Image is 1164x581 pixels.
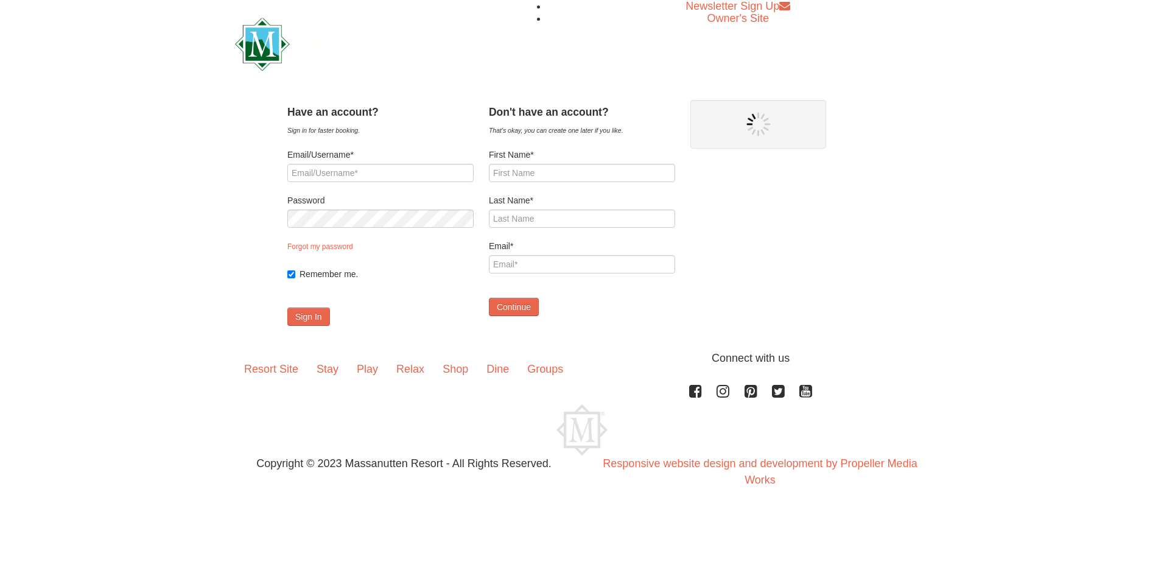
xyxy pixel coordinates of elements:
[746,112,771,136] img: wait gif
[287,308,330,326] button: Sign In
[235,350,307,388] a: Resort Site
[556,404,608,456] img: Massanutten Resort Logo
[489,124,675,136] div: That's okay, you can create one later if you like.
[226,456,582,472] p: Copyright © 2023 Massanutten Resort - All Rights Reserved.
[235,350,929,367] p: Connect with us
[235,28,514,57] a: Massanutten Resort
[489,164,675,182] input: First Name
[489,255,675,273] input: Email*
[603,457,917,486] a: Responsive website design and development by Propeller Media Works
[307,350,348,388] a: Stay
[300,268,474,280] label: Remember me.
[489,194,675,206] label: Last Name*
[287,106,474,118] h4: Have an account?
[287,164,474,182] input: Email/Username*
[287,124,474,136] div: Sign in for faster booking.
[387,350,433,388] a: Relax
[287,242,353,251] a: Forgot my password
[489,298,539,316] button: Continue
[518,350,572,388] a: Groups
[287,149,474,161] label: Email/Username*
[348,350,387,388] a: Play
[707,12,769,24] a: Owner's Site
[489,106,675,118] h4: Don't have an account?
[287,194,474,206] label: Password
[433,350,477,388] a: Shop
[477,350,518,388] a: Dine
[489,149,675,161] label: First Name*
[489,240,675,252] label: Email*
[235,18,514,71] img: Massanutten Resort Logo
[489,210,675,228] input: Last Name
